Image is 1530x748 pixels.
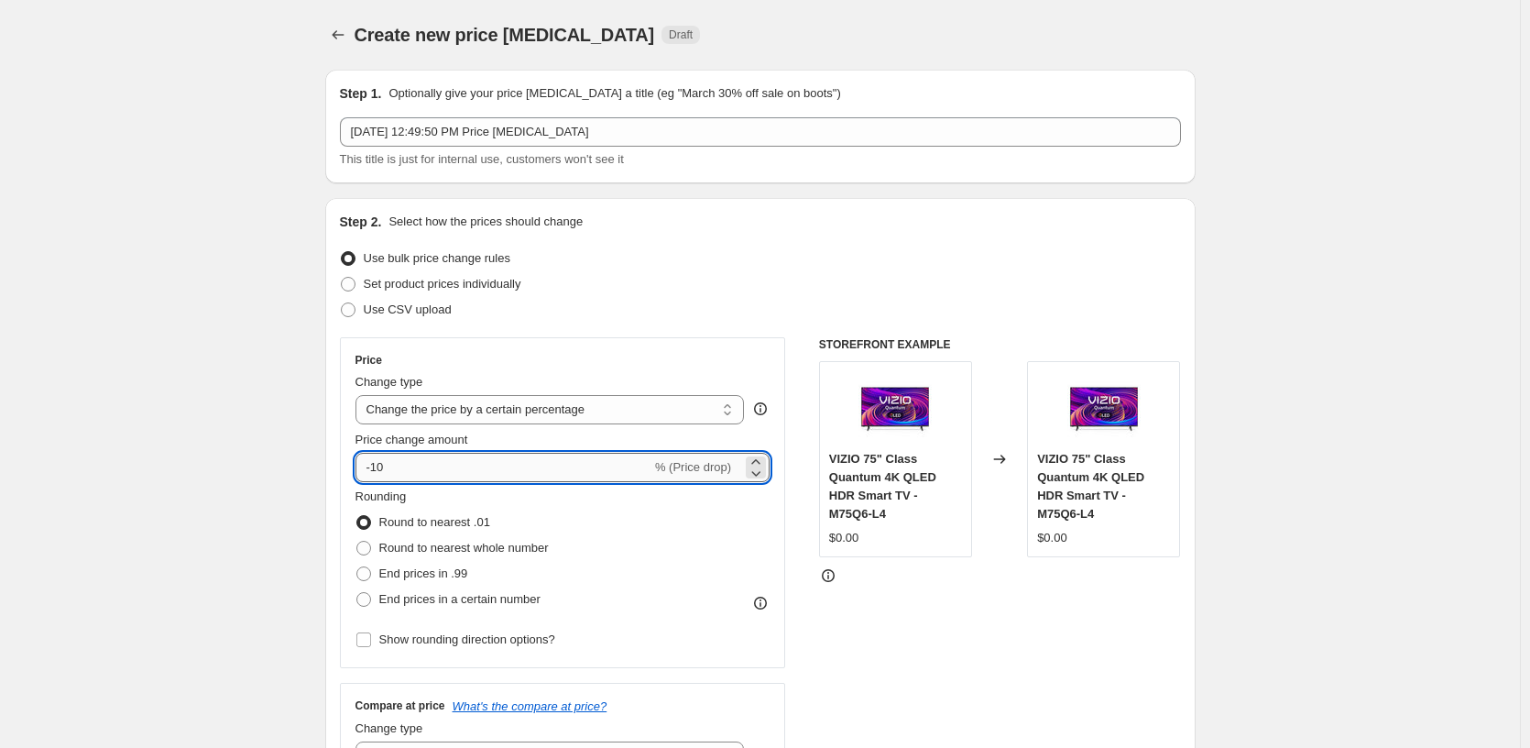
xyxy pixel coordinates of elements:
[379,541,549,555] span: Round to nearest whole number
[340,152,624,166] span: This title is just for internal use, customers won't see it
[388,84,840,103] p: Optionally give your price [MEDICAL_DATA] a title (eg "March 30% off sale on boots")
[829,452,936,521] span: VIZIO 75" Class Quantum 4K QLED HDR Smart TV - M75Q6-L4
[669,27,693,42] span: Draft
[355,698,445,713] h3: Compare at price
[364,251,510,265] span: Use bulk price change rules
[355,25,655,45] span: Create new price [MEDICAL_DATA]
[829,529,859,547] div: $0.00
[1037,452,1144,521] span: VIZIO 75" Class Quantum 4K QLED HDR Smart TV - M75Q6-L4
[355,375,423,389] span: Change type
[379,632,555,646] span: Show rounding direction options?
[379,592,541,606] span: End prices in a certain number
[355,453,651,482] input: -15
[379,515,490,529] span: Round to nearest .01
[355,721,423,735] span: Change type
[355,353,382,368] h3: Price
[453,699,607,713] button: What's the compare at price?
[355,433,468,446] span: Price change amount
[325,22,351,48] button: Price change jobs
[751,400,770,418] div: help
[340,117,1181,147] input: 30% off holiday sale
[364,277,521,291] span: Set product prices individually
[1037,529,1067,547] div: $0.00
[858,371,932,445] img: GUEST_b07d3301-9083-4acf-b9cf-84a062bc7b04_80x.jpg
[388,213,583,231] p: Select how the prices should change
[1067,371,1141,445] img: GUEST_b07d3301-9083-4acf-b9cf-84a062bc7b04_80x.jpg
[340,84,382,103] h2: Step 1.
[340,213,382,231] h2: Step 2.
[355,489,407,503] span: Rounding
[655,460,731,474] span: % (Price drop)
[364,302,452,316] span: Use CSV upload
[379,566,468,580] span: End prices in .99
[819,337,1181,352] h6: STOREFRONT EXAMPLE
